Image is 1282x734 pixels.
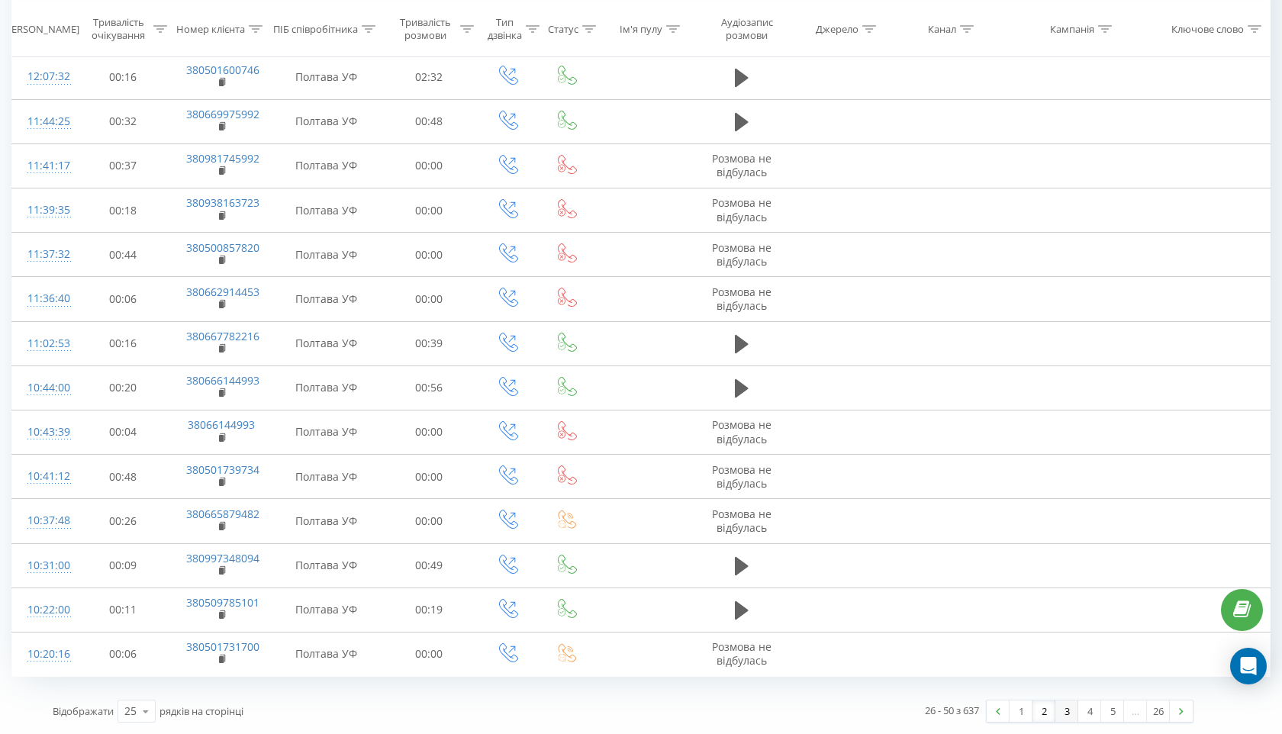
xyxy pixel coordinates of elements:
[712,151,771,179] span: Розмова не відбулась
[27,595,59,625] div: 10:22:00
[186,329,259,343] a: 380667782216
[74,455,171,499] td: 00:48
[186,240,259,255] a: 380500857820
[272,55,380,99] td: Полтава УФ
[381,99,478,143] td: 00:48
[1078,700,1101,722] a: 4
[74,99,171,143] td: 00:32
[27,240,59,269] div: 11:37:32
[272,588,380,632] td: Полтава УФ
[272,188,380,233] td: Полтава УФ
[27,151,59,181] div: 11:41:17
[27,284,59,314] div: 11:36:40
[74,365,171,410] td: 00:20
[186,63,259,77] a: 380501600746
[186,151,259,166] a: 380981745992
[381,588,478,632] td: 00:19
[381,455,478,499] td: 00:00
[816,22,858,35] div: Джерело
[272,99,380,143] td: Полтава УФ
[272,143,380,188] td: Полтава УФ
[1010,700,1032,722] a: 1
[272,277,380,321] td: Полтава УФ
[188,417,255,432] a: 38066144993
[712,507,771,535] span: Розмова не відбулась
[395,16,456,42] div: Тривалість розмови
[548,22,578,35] div: Статус
[381,365,478,410] td: 00:56
[712,240,771,269] span: Розмова не відбулась
[27,373,59,403] div: 10:44:00
[186,285,259,299] a: 380662914453
[74,233,171,277] td: 00:44
[159,704,243,718] span: рядків на сторінці
[381,277,478,321] td: 00:00
[1230,648,1267,684] div: Open Intercom Messenger
[186,107,259,121] a: 380669975992
[620,22,662,35] div: Ім'я пулу
[1032,700,1055,722] a: 2
[27,462,59,491] div: 10:41:12
[1124,700,1147,722] div: …
[27,62,59,92] div: 12:07:32
[712,417,771,446] span: Розмова не відбулась
[186,639,259,654] a: 380501731700
[27,195,59,225] div: 11:39:35
[27,551,59,581] div: 10:31:00
[272,455,380,499] td: Полтава УФ
[176,22,245,35] div: Номер клієнта
[712,195,771,224] span: Розмова не відбулась
[272,543,380,588] td: Полтава УФ
[186,373,259,388] a: 380666144993
[488,16,522,42] div: Тип дзвінка
[74,632,171,676] td: 00:06
[272,233,380,277] td: Полтава УФ
[27,417,59,447] div: 10:43:39
[1101,700,1124,722] a: 5
[381,188,478,233] td: 00:00
[272,499,380,543] td: Полтава УФ
[27,329,59,359] div: 11:02:53
[1171,22,1244,35] div: Ключове слово
[74,410,171,454] td: 00:04
[381,143,478,188] td: 00:00
[27,506,59,536] div: 10:37:48
[381,632,478,676] td: 00:00
[1147,700,1170,722] a: 26
[272,365,380,410] td: Полтава УФ
[74,321,171,365] td: 00:16
[709,16,784,42] div: Аудіозапис розмови
[381,410,478,454] td: 00:00
[381,543,478,588] td: 00:49
[53,704,114,718] span: Відображати
[74,543,171,588] td: 00:09
[186,595,259,610] a: 380509785101
[272,632,380,676] td: Полтава УФ
[712,285,771,313] span: Розмова не відбулась
[186,551,259,565] a: 380997348094
[27,107,59,137] div: 11:44:25
[925,703,979,718] div: 26 - 50 з 637
[928,22,956,35] div: Канал
[273,22,358,35] div: ПІБ співробітника
[74,55,171,99] td: 00:16
[381,499,478,543] td: 00:00
[74,499,171,543] td: 00:26
[186,507,259,521] a: 380665879482
[272,410,380,454] td: Полтава УФ
[74,277,171,321] td: 00:06
[186,195,259,210] a: 380938163723
[74,143,171,188] td: 00:37
[381,321,478,365] td: 00:39
[712,639,771,668] span: Розмова не відбулась
[88,16,150,42] div: Тривалість очікування
[381,55,478,99] td: 02:32
[381,233,478,277] td: 00:00
[1050,22,1094,35] div: Кампанія
[712,462,771,491] span: Розмова не відбулась
[186,462,259,477] a: 380501739734
[124,703,137,719] div: 25
[74,588,171,632] td: 00:11
[74,188,171,233] td: 00:18
[27,639,59,669] div: 10:20:16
